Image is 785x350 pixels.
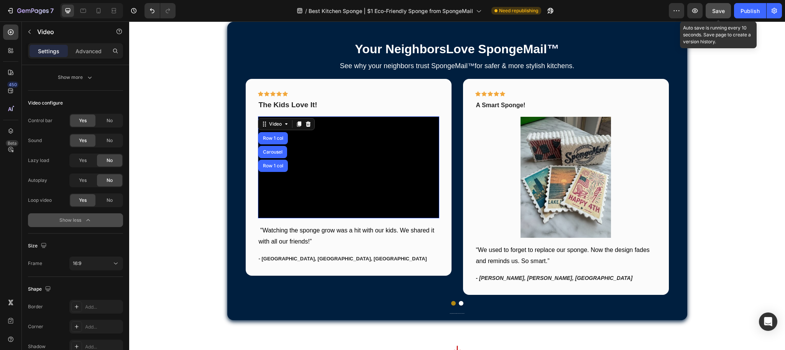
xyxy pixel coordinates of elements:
[28,137,42,144] div: Sound
[79,137,87,144] span: Yes
[130,206,305,223] span: "Watching the sponge grow was a hit with our kids. We shared it with all our friends!”
[338,41,345,48] span: ™
[50,6,54,15] p: 7
[759,312,777,331] div: Open Intercom Messenger
[129,21,785,350] iframe: Design area
[391,95,482,216] img: eco-kitchen-sponges-social-proof
[130,234,309,241] p: - [GEOGRAPHIC_DATA], [GEOGRAPHIC_DATA], [GEOGRAPHIC_DATA]
[347,225,521,243] span: “We used to forget to replace our sponge. Now the design fades and reminds us. So smart.”
[28,70,123,84] button: Show more
[79,157,87,164] span: Yes
[28,177,47,184] div: Autoplay
[28,343,46,350] div: Shadow
[107,117,113,124] span: No
[347,254,504,260] i: - [PERSON_NAME], [PERSON_NAME], [GEOGRAPHIC_DATA]
[347,80,396,87] span: A Smart Sponge!
[79,117,87,124] span: Yes
[305,7,307,15] span: /
[28,100,63,106] div: Video configure
[37,27,102,36] p: Video
[706,3,731,18] button: Save
[28,284,53,294] div: Shape
[38,47,59,55] p: Settings
[7,82,18,88] div: 450
[107,157,113,164] span: No
[59,216,92,224] div: Show less
[322,280,327,284] button: Dot
[130,79,309,88] p: The Kids Love It!
[145,3,176,18] div: Undo/Redo
[85,304,121,311] div: Add...
[107,197,113,204] span: No
[28,157,49,164] div: Lazy load
[132,142,156,147] div: Row 1 col
[79,177,87,184] span: Yes
[28,197,52,204] div: Loop video
[58,74,94,81] div: Show more
[499,7,538,14] span: Need republishing
[129,95,310,197] iframe: Video
[85,324,121,330] div: Add...
[132,128,155,133] div: Carousel
[73,260,81,266] span: 16:9
[741,7,760,15] div: Publish
[28,241,48,251] div: Size
[107,137,113,144] span: No
[3,3,57,18] button: 7
[211,41,326,48] span: See why your neighbors trust Sponge
[132,114,156,119] div: Row 1 col
[359,41,445,48] span: afer & more stylish kitchens.
[69,257,123,270] button: 16:9
[734,3,766,18] button: Publish
[28,213,123,227] button: Show less
[326,41,338,48] span: Mail
[345,41,359,48] span: for s
[76,47,102,55] p: Advanced
[138,99,154,106] div: Video
[79,197,87,204] span: Yes
[309,7,473,15] span: Best Kitchen Sponge | $1 Eco-Friendly Sponge from SpongeMail
[28,260,42,267] div: Frame
[28,117,53,124] div: Control bar
[712,8,725,14] span: Save
[107,177,113,184] span: No
[545,159,557,172] button: Carousel Next Arrow
[28,303,43,310] div: Border
[6,140,18,146] div: Beta
[28,323,43,330] div: Corner
[330,280,334,284] button: Dot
